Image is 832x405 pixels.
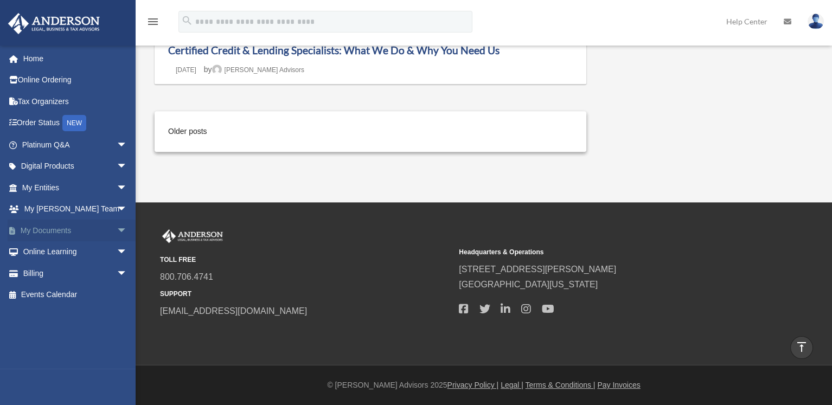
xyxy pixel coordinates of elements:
[459,280,598,289] a: [GEOGRAPHIC_DATA][US_STATE]
[204,65,304,74] span: by
[62,115,86,131] div: NEW
[808,14,824,29] img: User Pic
[526,381,596,389] a: Terms & Conditions |
[160,272,213,281] a: 800.706.4741
[117,198,138,221] span: arrow_drop_down
[117,262,138,285] span: arrow_drop_down
[8,262,144,284] a: Billingarrow_drop_down
[447,381,499,389] a: Privacy Policy |
[597,381,640,389] a: Pay Invoices
[459,247,750,258] small: Headquarters & Operations
[501,381,523,389] a: Legal |
[117,241,138,263] span: arrow_drop_down
[160,306,307,316] a: [EMAIL_ADDRESS][DOMAIN_NAME]
[790,336,813,359] a: vertical_align_top
[168,66,204,74] a: [DATE]
[5,13,103,34] img: Anderson Advisors Platinum Portal
[160,288,451,300] small: SUPPORT
[795,340,808,353] i: vertical_align_top
[8,241,144,263] a: Online Learningarrow_drop_down
[117,156,138,178] span: arrow_drop_down
[117,134,138,156] span: arrow_drop_down
[8,69,144,91] a: Online Ordering
[117,177,138,199] span: arrow_drop_down
[168,44,500,56] a: Certified Credit & Lending Specialists: What We Do & Why You Need Us
[136,378,832,392] div: © [PERSON_NAME] Advisors 2025
[212,66,304,74] a: [PERSON_NAME] Advisors
[160,254,451,266] small: TOLL FREE
[146,19,159,28] a: menu
[168,125,350,138] a: Older posts
[146,15,159,28] i: menu
[8,91,144,112] a: Tax Organizers
[8,112,144,134] a: Order StatusNEW
[181,15,193,27] i: search
[8,177,144,198] a: My Entitiesarrow_drop_down
[8,134,144,156] a: Platinum Q&Aarrow_drop_down
[8,156,144,177] a: Digital Productsarrow_drop_down
[8,198,144,220] a: My [PERSON_NAME] Teamarrow_drop_down
[117,220,138,242] span: arrow_drop_down
[155,98,586,156] nav: Posts
[459,265,616,274] a: [STREET_ADDRESS][PERSON_NAME]
[160,229,225,243] img: Anderson Advisors Platinum Portal
[8,48,138,69] a: Home
[8,220,144,241] a: My Documentsarrow_drop_down
[8,284,144,306] a: Events Calendar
